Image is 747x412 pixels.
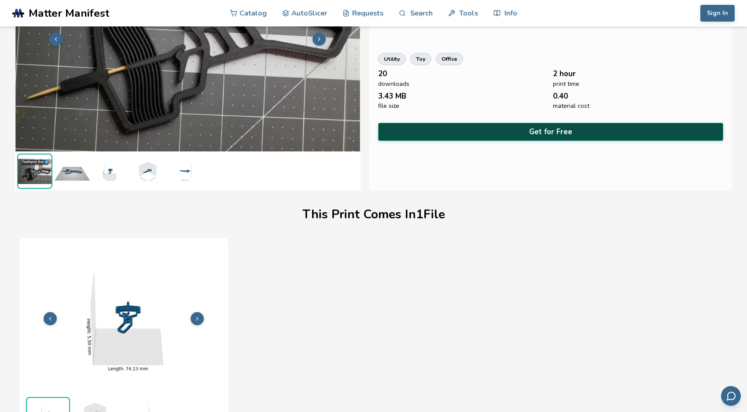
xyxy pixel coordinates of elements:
h1: This Print Comes In 1 File [302,208,445,221]
span: 20 [378,70,387,78]
span: Matter Manifest [29,7,109,19]
a: utility [378,53,406,65]
span: material cost [553,103,589,110]
img: 1_3D_Dimensions [129,154,165,189]
span: 3.43 MB [378,92,406,100]
span: file size [378,103,399,110]
span: 2 hour [553,70,576,78]
a: toy [410,53,431,65]
span: 0.40 [553,92,568,100]
img: 1_3D_Dimensions [92,154,127,189]
img: 1_3D_Dimensions [167,154,202,189]
a: office [436,53,463,65]
button: Sign In [700,5,735,22]
span: downloads [378,81,409,88]
span: print time [553,81,579,88]
button: Send feedback via email [721,386,741,406]
button: Get for Free [378,123,724,141]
